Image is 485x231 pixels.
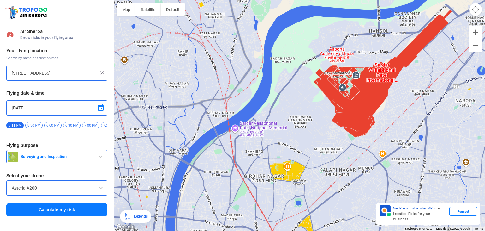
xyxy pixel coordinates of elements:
[20,35,107,40] span: Know risks in your flying area
[124,213,131,220] img: Legends
[6,173,107,178] h3: Select your drone
[6,91,107,95] h3: Flying date & time
[25,122,43,128] span: 5:30 PM
[449,207,477,216] div: Request
[44,122,62,128] span: 6:00 PM
[6,203,107,216] button: Calculate my risk
[6,143,107,147] h3: Flying purpose
[99,70,105,76] img: ic_close.png
[12,69,97,77] input: Search your flying location
[6,48,107,53] h3: Your flying location
[6,150,107,163] button: Surveying and Inspection
[6,122,24,128] span: 5:11 PM
[391,205,449,222] div: for Location Risks for your business.
[393,206,435,210] span: Get Premium Detailed APIs
[131,213,147,220] div: Legends
[436,227,470,230] span: Map data ©2025 Google
[6,30,14,38] img: Risk Scores
[101,122,118,128] span: 7:30 PM
[474,227,483,230] a: Terms
[469,3,482,16] button: Map camera controls
[20,29,107,34] span: Air Sherpa
[405,227,432,231] button: Keyboard shortcuts
[8,152,18,162] img: survey.png
[469,39,482,52] button: Zoom out
[6,55,107,60] span: Search by name or select on map
[380,205,391,216] img: Premium APIs
[12,104,102,112] input: Select Date
[82,122,99,128] span: 7:00 PM
[115,223,136,231] img: Google
[18,154,97,159] span: Surveying and Inspection
[63,122,81,128] span: 6:30 PM
[469,26,482,39] button: Zoom in
[117,3,135,16] button: Show street map
[5,5,50,19] img: ic_tgdronemaps.svg
[12,184,102,192] input: Search by name or Brand
[135,3,161,16] button: Show satellite imagery
[115,223,136,231] a: Open this area in Google Maps (opens a new window)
